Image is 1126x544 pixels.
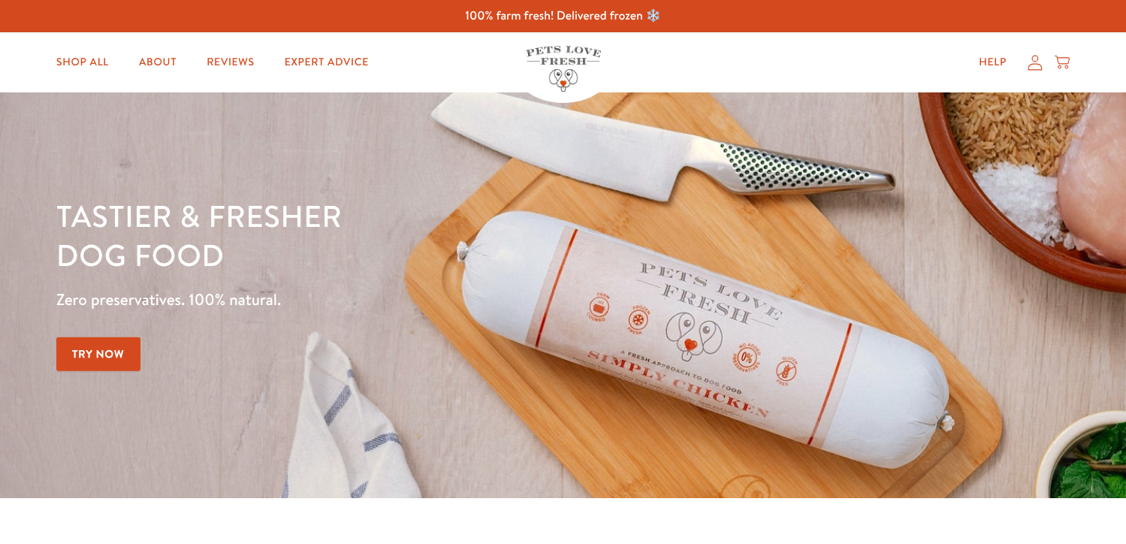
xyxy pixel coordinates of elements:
a: Try Now [56,337,140,371]
a: Shop All [44,47,121,77]
a: About [127,47,189,77]
a: Expert Advice [273,47,381,77]
p: Zero preservatives. 100% natural. [56,286,732,313]
img: Pets Love Fresh [526,46,601,92]
a: Reviews [195,47,266,77]
h1: Tastier & fresher dog food [56,196,732,274]
a: Help [967,47,1019,77]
